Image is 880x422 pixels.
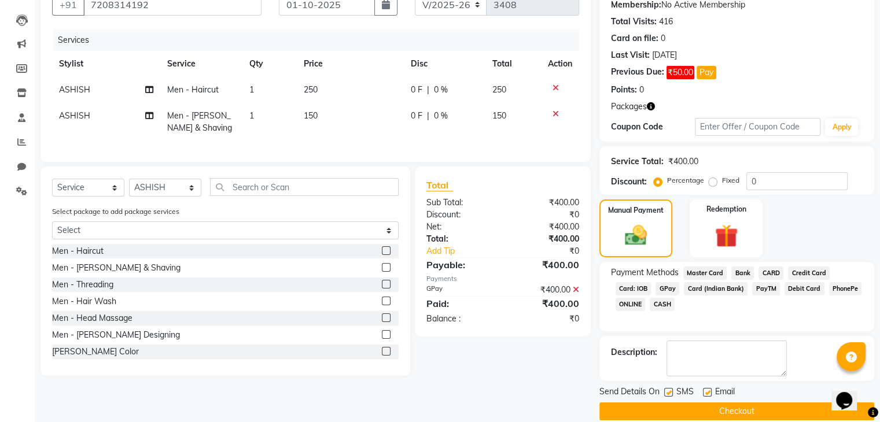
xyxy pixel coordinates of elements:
label: Redemption [706,204,746,214]
span: Master Card [683,266,727,280]
span: Payment Methods [611,266,679,279]
span: Men - [PERSON_NAME] & Shaving [167,110,232,133]
input: Search or Scan [210,178,399,196]
th: Action [541,51,579,77]
span: ASHISH [59,84,90,95]
th: Total [485,51,541,77]
div: ₹400.00 [503,233,588,245]
span: Card: IOB [616,282,651,295]
div: [DATE] [652,49,677,61]
div: ₹400.00 [668,156,698,168]
span: PayTM [752,282,780,295]
span: SMS [676,386,694,400]
div: Payments [426,274,579,284]
div: Men - Threading [52,279,113,291]
span: Credit Card [788,266,830,280]
div: 416 [659,16,673,28]
div: Total: [418,233,503,245]
div: ₹400.00 [503,297,588,310]
button: Pay [697,66,716,79]
div: Card on file: [611,32,658,45]
span: 0 F [411,110,422,122]
th: Service [160,51,242,77]
div: Points: [611,84,637,96]
iframe: chat widget [831,376,868,410]
span: 1 [249,110,254,121]
span: Packages [611,101,647,113]
img: _cash.svg [618,223,654,248]
div: Men - Haircut [52,245,104,257]
div: 0 [639,84,644,96]
span: 250 [304,84,318,95]
div: Discount: [611,176,647,188]
span: | [427,84,429,96]
div: [PERSON_NAME] Color [52,346,139,358]
button: Checkout [599,402,874,420]
span: 250 [492,84,506,95]
label: Select package to add package services [52,206,179,217]
span: | [427,110,429,122]
span: 150 [304,110,318,121]
span: CARD [759,266,783,280]
label: Manual Payment [608,205,664,216]
div: Last Visit: [611,49,650,61]
div: Description: [611,346,657,358]
div: Payable: [418,258,503,272]
th: Qty [242,51,297,77]
span: ASHISH [59,110,90,121]
div: Men - [PERSON_NAME] & Shaving [52,262,181,274]
span: CASH [650,298,675,311]
div: Service Total: [611,156,664,168]
label: Fixed [722,175,739,186]
div: ₹400.00 [503,197,588,209]
span: 0 F [411,84,422,96]
span: PhonePe [829,282,862,295]
span: Total [426,179,453,191]
div: Net: [418,221,503,233]
button: Apply [825,119,858,136]
div: ₹400.00 [503,221,588,233]
span: Card (Indian Bank) [684,282,748,295]
div: Coupon Code [611,121,695,133]
input: Enter Offer / Coupon Code [695,118,821,136]
span: GPay [656,282,679,295]
div: ₹0 [503,313,588,325]
div: ₹0 [503,209,588,221]
span: 0 % [434,110,448,122]
div: Men - [PERSON_NAME] Designing [52,329,180,341]
th: Price [297,51,404,77]
th: Disc [404,51,485,77]
div: Total Visits: [611,16,657,28]
span: Bank [731,266,754,280]
span: Men - Haircut [167,84,219,95]
div: Paid: [418,297,503,310]
span: Debit Card [785,282,824,295]
span: Email [715,386,735,400]
div: ₹0 [517,245,587,257]
div: 0 [661,32,665,45]
div: Services [53,29,588,51]
a: Add Tip [418,245,517,257]
span: Send Details On [599,386,660,400]
div: ₹400.00 [503,284,588,296]
th: Stylist [52,51,160,77]
span: 0 % [434,84,448,96]
div: Discount: [418,209,503,221]
span: ₹50.00 [667,66,694,79]
div: Balance : [418,313,503,325]
div: Sub Total: [418,197,503,209]
span: 150 [492,110,506,121]
div: Previous Due: [611,66,664,79]
span: ONLINE [616,298,646,311]
div: Men - Hair Wash [52,295,116,308]
label: Percentage [667,175,704,186]
span: 1 [249,84,254,95]
div: ₹400.00 [503,258,588,272]
div: GPay [418,284,503,296]
div: Men - Head Massage [52,312,132,324]
img: _gift.svg [708,221,745,250]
